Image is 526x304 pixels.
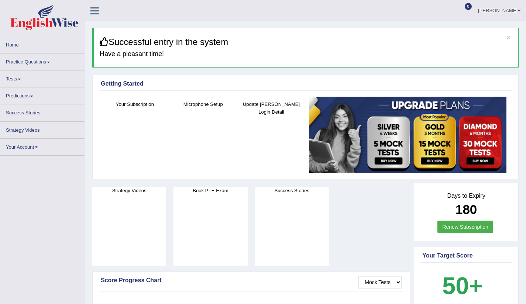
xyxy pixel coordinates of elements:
h4: Days to Expiry [422,193,510,199]
h4: Success Stories [255,187,329,194]
div: Your Target Score [422,251,510,260]
div: Getting Started [101,79,510,88]
a: Strategy Videos [0,122,85,136]
b: 50+ [442,272,483,299]
h4: Book PTE Exam [173,187,247,194]
b: 180 [455,202,477,217]
button: × [506,34,511,41]
a: Tests [0,70,85,85]
h4: Update [PERSON_NAME] Login Detail [241,100,302,116]
h3: Successful entry in the system [100,37,513,47]
a: Success Stories [0,104,85,119]
span: 0 [465,3,472,10]
a: Predictions [0,87,85,102]
h4: Microphone Setup [173,100,234,108]
h4: Strategy Videos [92,187,166,194]
h4: Have a pleasant time! [100,51,513,58]
img: small5.jpg [309,97,506,173]
a: Renew Subscription [437,221,493,233]
h4: Your Subscription [104,100,165,108]
a: Home [0,37,85,51]
a: Practice Questions [0,53,85,68]
a: Your Account [0,139,85,153]
div: Score Progress Chart [101,276,402,285]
